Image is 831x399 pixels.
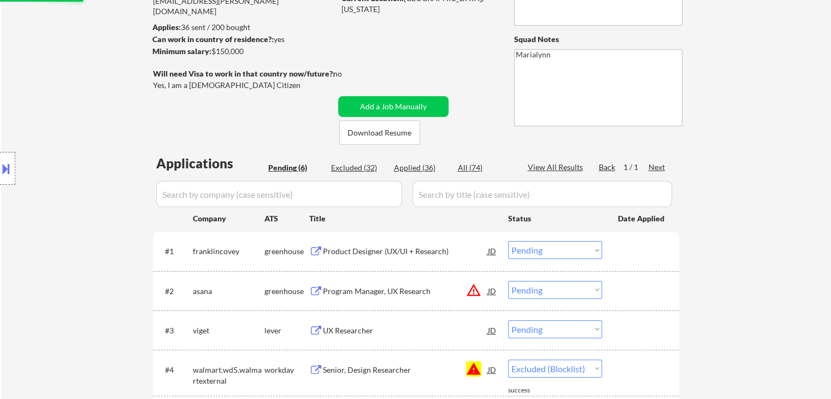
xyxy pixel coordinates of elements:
button: Download Resume [339,120,420,145]
div: $150,000 [152,46,334,57]
div: Pending (6) [268,162,323,173]
div: Applied (36) [394,162,449,173]
div: Program Manager, UX Research [323,286,488,297]
strong: Will need Visa to work in that country now/future?: [153,69,335,78]
div: workday [264,365,309,375]
div: yes [152,34,331,45]
button: warning [466,361,481,377]
div: JD [487,320,498,340]
div: Status [508,208,602,228]
div: Product Designer (UX/UI + Research) [323,246,488,257]
div: greenhouse [264,246,309,257]
div: JD [487,360,498,379]
button: warning_amber [466,283,481,298]
div: walmart.wd5.walmartexternal [193,365,264,386]
div: All (74) [458,162,512,173]
div: viget [193,325,264,336]
strong: Can work in country of residence?: [152,34,274,44]
div: Senior, Design Researcher [323,365,488,375]
div: greenhouse [264,286,309,297]
div: Applications [156,157,264,170]
input: Search by company (case sensitive) [156,181,402,207]
div: Back [599,162,616,173]
div: lever [264,325,309,336]
div: Title [309,213,498,224]
div: Date Applied [618,213,666,224]
button: Add a Job Manually [338,96,449,117]
div: ATS [264,213,309,224]
div: Excluded (32) [331,162,386,173]
div: Yes, I am a [DEMOGRAPHIC_DATA] Citizen [153,80,338,91]
input: Search by title (case sensitive) [412,181,672,207]
div: UX Researcher [323,325,488,336]
div: #3 [165,325,184,336]
div: franklincovey [193,246,264,257]
strong: Applies: [152,22,181,32]
div: View All Results [528,162,586,173]
div: Company [193,213,264,224]
div: 36 sent / 200 bought [152,22,334,33]
div: success [508,386,552,395]
div: 1 / 1 [623,162,649,173]
div: #4 [165,365,184,375]
div: Squad Notes [514,34,682,45]
div: JD [487,281,498,301]
div: asana [193,286,264,297]
div: JD [487,241,498,261]
strong: Minimum salary: [152,46,211,56]
div: Next [649,162,666,173]
div: #2 [165,286,184,297]
div: no [333,68,364,79]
